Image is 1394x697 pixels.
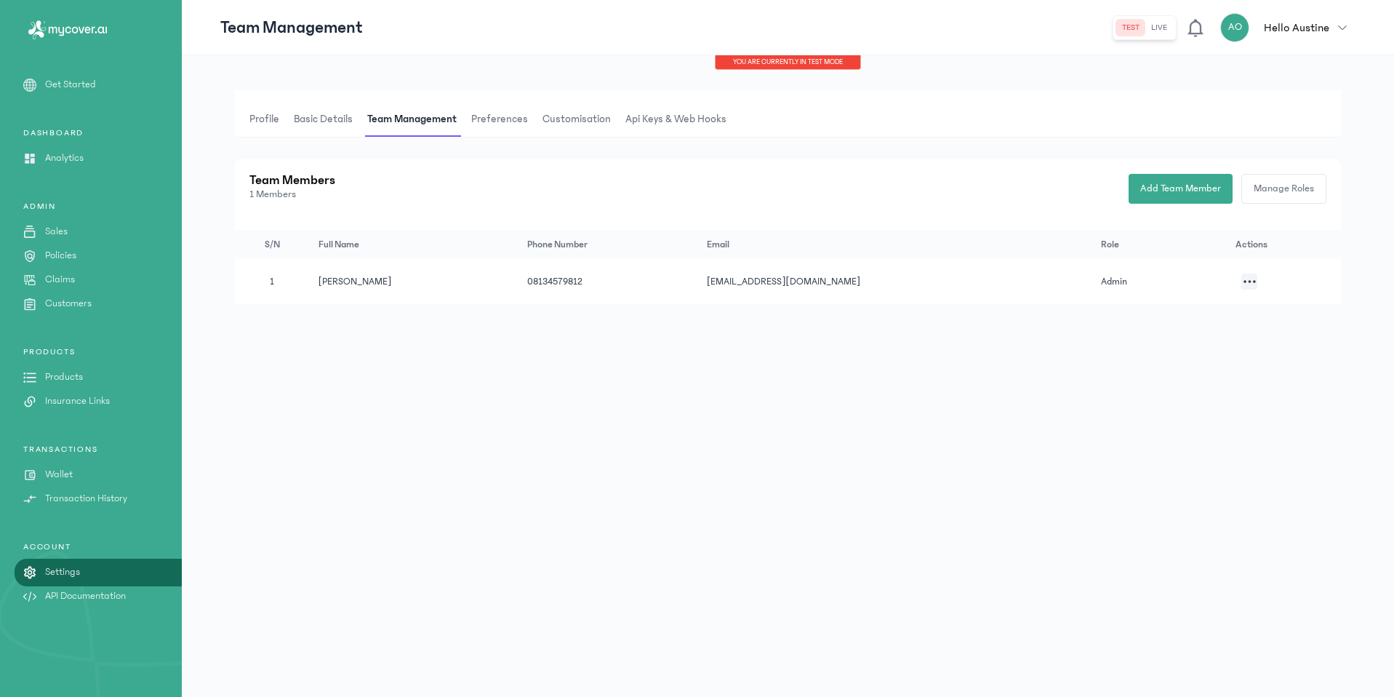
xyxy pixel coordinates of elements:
span: Add Team Member [1140,181,1221,196]
p: Wallet [45,467,73,482]
button: test [1116,19,1145,36]
div: AO [1220,13,1249,42]
span: 1 [270,276,274,287]
button: Preferences [468,102,540,137]
p: Analytics [45,151,84,166]
p: Get Started [45,77,96,92]
button: Customisation [540,102,622,137]
button: Api Keys & Web hooks [622,102,738,137]
span: Customisation [540,102,614,137]
span: [EMAIL_ADDRESS][DOMAIN_NAME] [707,276,860,287]
p: Transaction History [45,491,127,506]
p: Settings [45,565,80,580]
th: S/N [235,230,310,259]
p: Hello Austine [1264,19,1329,36]
p: API Documentation [45,589,126,604]
th: Full Name [310,230,518,259]
span: Basic details [291,102,356,137]
span: Api Keys & Web hooks [622,102,729,137]
p: Products [45,370,83,385]
span: Preferences [468,102,531,137]
p: Claims [45,272,75,287]
button: Profile [247,102,291,137]
span: Profile [247,102,282,137]
p: Team Management [220,16,363,39]
th: Phone Number [518,230,698,259]
p: Team Members [249,174,335,187]
button: Team Management [364,102,468,137]
span: Team Management [364,102,460,137]
span: admin [1101,276,1127,287]
p: 1 Members [249,187,335,202]
p: Customers [45,296,92,311]
td: [PERSON_NAME] [310,259,518,304]
p: Insurance Links [45,394,110,409]
button: Manage Roles [1241,174,1326,204]
span: 08134579812 [527,276,582,287]
th: Actions [1227,230,1341,259]
button: AOHello Austine [1220,13,1355,42]
th: Email [698,230,1092,259]
button: Basic details [291,102,364,137]
div: You are currently in TEST MODE [715,55,861,70]
button: live [1145,19,1173,36]
th: Role [1092,230,1227,259]
button: Add Team Member [1129,174,1233,204]
p: Sales [45,224,68,239]
span: Manage Roles [1254,181,1314,196]
p: Policies [45,248,76,263]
